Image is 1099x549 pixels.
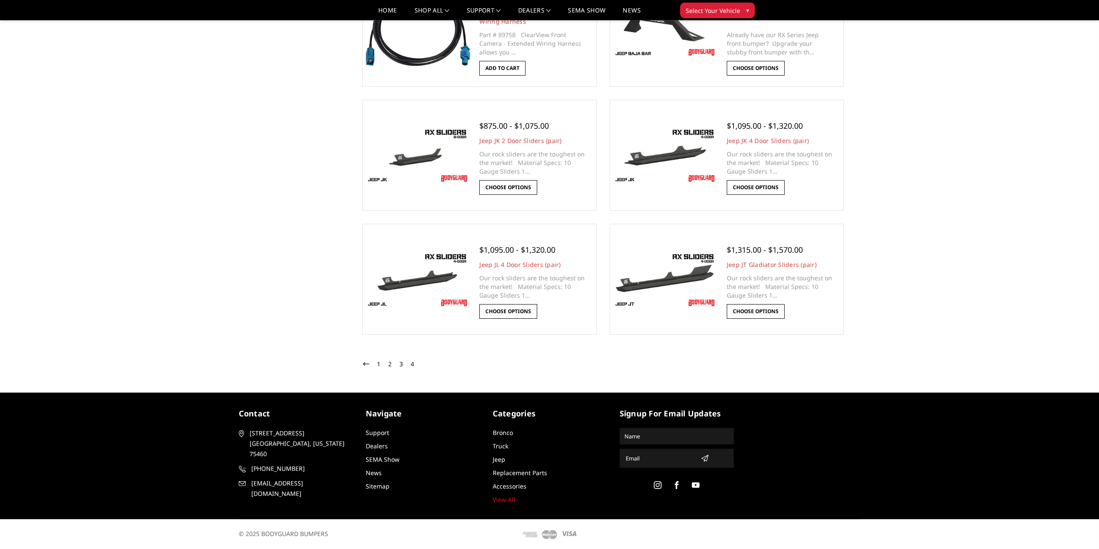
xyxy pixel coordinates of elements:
[493,442,508,450] a: Truck
[366,428,389,437] a: Support
[239,530,328,538] span: © 2025 BODYGUARD BUMPERS
[493,408,607,419] h5: Categories
[727,31,833,57] p: Already have our RX Series Jeep front bumper? Upgrade your stubby front bumper with th…
[727,244,803,255] span: $1,315.00 - $1,570.00
[378,7,397,20] a: Home
[493,469,547,477] a: Replacement Parts
[409,359,416,369] a: 4
[239,478,353,499] a: [EMAIL_ADDRESS][DOMAIN_NAME]
[365,226,471,332] a: Jeep JL 4 Door Sliders (pair) Jeep JL 4 Door Sliders (pair)
[727,136,809,145] a: Jeep JK 4 Door Sliders (pair)
[250,428,350,459] span: [STREET_ADDRESS] [GEOGRAPHIC_DATA], [US_STATE] 75460
[680,3,755,18] button: Select Your Vehicle
[366,442,388,450] a: Dealers
[612,102,718,208] a: Jeep JK 4 Door Sliders (pair) ROX Sliders (4 Door Pictured)
[251,478,352,499] span: [EMAIL_ADDRESS][DOMAIN_NAME]
[479,260,561,269] a: Jeep JL 4 Door Sliders (pair)
[518,7,551,20] a: Dealers
[366,455,399,463] a: SEMA Show
[620,408,734,419] h5: signup for email updates
[397,359,405,369] a: 3
[479,121,549,131] span: $875.00 - $1,075.00
[365,102,471,208] a: Jeep JK 2 Door Sliders (pair) RX Sliders (4 Door Pictured)
[727,121,803,131] span: $1,095.00 - $1,320.00
[686,6,740,15] span: Select Your Vehicle
[568,7,605,20] a: SEMA Show
[251,463,352,474] span: [PHONE_NUMBER]
[479,180,537,195] a: Choose Options
[479,31,585,57] p: Part # 89758 ClearView Front Camera - Extended Wiring Harness allows you …
[479,244,555,255] span: $1,095.00 - $1,320.00
[727,180,785,195] a: Choose Options
[727,274,833,300] p: Our rock sliders are the toughest on the market! Material Specs: 10 Gauge Sliders 1…
[479,8,581,25] a: ClearView Front Camera Extended Wiring Harness
[479,61,526,76] a: Add to Cart
[366,482,390,490] a: Sitemap
[727,304,785,319] a: Choose Options
[622,451,697,465] input: Email
[415,7,450,20] a: shop all
[479,136,561,145] a: Jeep JK 2 Door Sliders (pair)
[365,125,471,185] img: Jeep JK 2 Door Sliders (pair)
[386,359,394,369] a: 2
[239,408,353,419] h5: contact
[479,274,585,300] p: Our rock sliders are the toughest on the market! Material Specs: 10 Gauge Sliders 1…
[366,408,480,419] h5: Navigate
[467,7,501,20] a: Support
[727,150,833,176] p: Our rock sliders are the toughest on the market! Material Specs: 10 Gauge Sliders 1…
[479,304,537,319] a: Choose Options
[727,260,817,269] a: Jeep JT Gladiator Sliders (pair)
[479,150,585,176] p: Our rock sliders are the toughest on the market! Material Specs: 10 Gauge Sliders 1…
[493,428,513,437] a: Bronco
[375,359,383,369] a: 1
[1056,508,1099,549] iframe: Chat Widget
[746,6,749,15] span: ▾
[493,455,505,463] a: Jeep
[727,61,785,76] a: Choose Options
[239,463,353,474] a: [PHONE_NUMBER]
[493,482,526,490] a: Accessories
[612,226,718,332] a: Jeep JT Gladiator Sliders (pair) Jeep JT Gladiator Sliders (pair)
[623,7,640,20] a: News
[493,495,515,504] a: View All
[621,429,732,443] input: Name
[366,469,382,477] a: News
